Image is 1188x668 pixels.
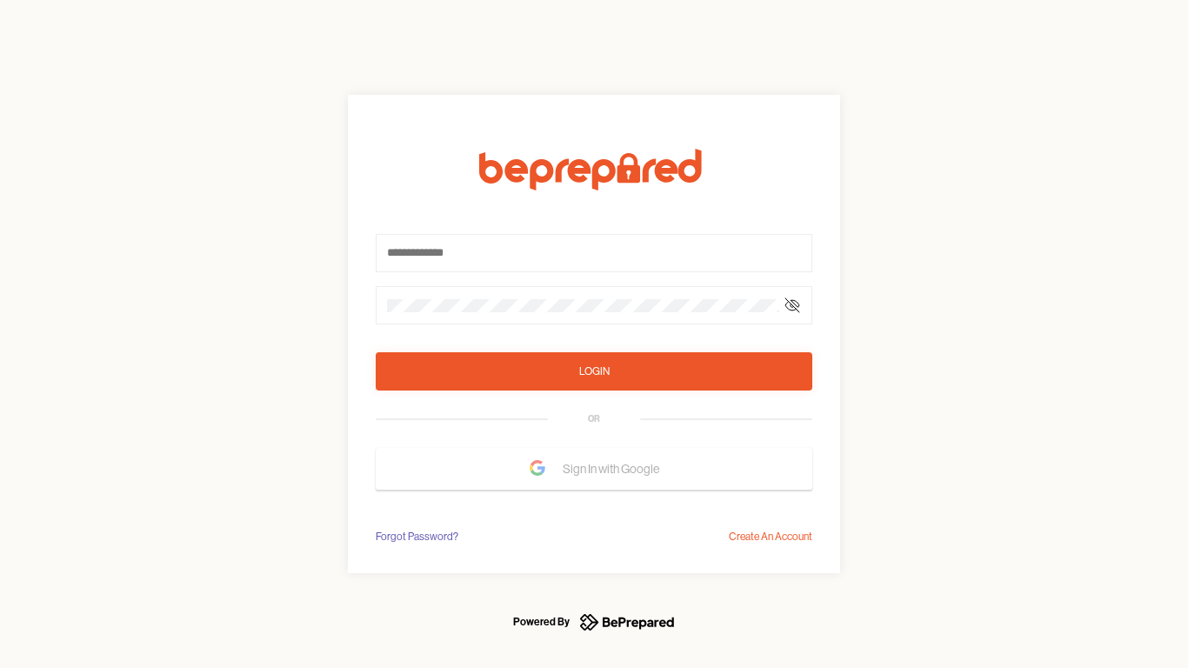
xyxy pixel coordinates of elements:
div: Forgot Password? [376,528,458,545]
button: Sign In with Google [376,448,812,490]
span: Sign In with Google [563,453,668,484]
div: Powered By [513,611,570,632]
button: Login [376,352,812,391]
div: OR [588,412,600,426]
div: Create An Account [729,528,812,545]
div: Login [579,363,610,380]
